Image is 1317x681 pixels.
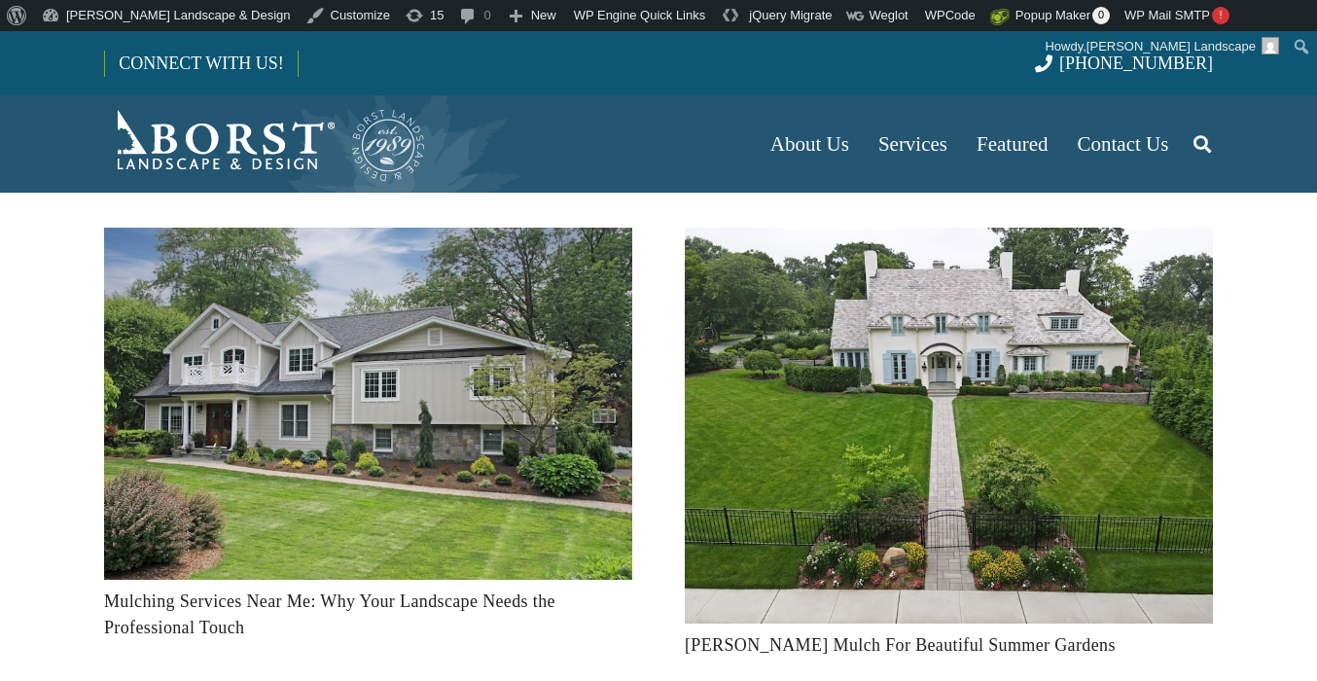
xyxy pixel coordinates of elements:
[1092,7,1110,24] span: 0
[685,635,1116,655] a: [PERSON_NAME] Mulch For Beautiful Summer Gardens
[105,40,297,87] a: CONNECT WITH US!
[962,95,1062,193] a: Featured
[1086,39,1256,54] span: [PERSON_NAME] Landscape
[756,95,864,193] a: About Us
[104,105,427,183] a: Borst-Logo
[1059,54,1213,73] span: [PHONE_NUMBER]
[685,233,1213,252] a: Gardner’s Mulch For Beautiful Summer Gardens
[104,228,632,580] img: mulching-services-near-me
[685,228,1213,624] img: gardners-mulch
[1063,95,1184,193] a: Contact Us
[1183,120,1222,168] a: Search
[977,132,1048,156] span: Featured
[770,132,849,156] span: About Us
[1035,54,1213,73] a: [PHONE_NUMBER]
[878,132,947,156] span: Services
[864,95,962,193] a: Services
[104,591,555,637] a: Mulching Services Near Me: Why Your Landscape Needs the Professional Touch
[104,233,632,252] a: Mulching Services Near Me: Why Your Landscape Needs the Professional Touch
[1078,132,1169,156] span: Contact Us
[1038,31,1287,62] a: Howdy,
[1212,7,1229,24] span: !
